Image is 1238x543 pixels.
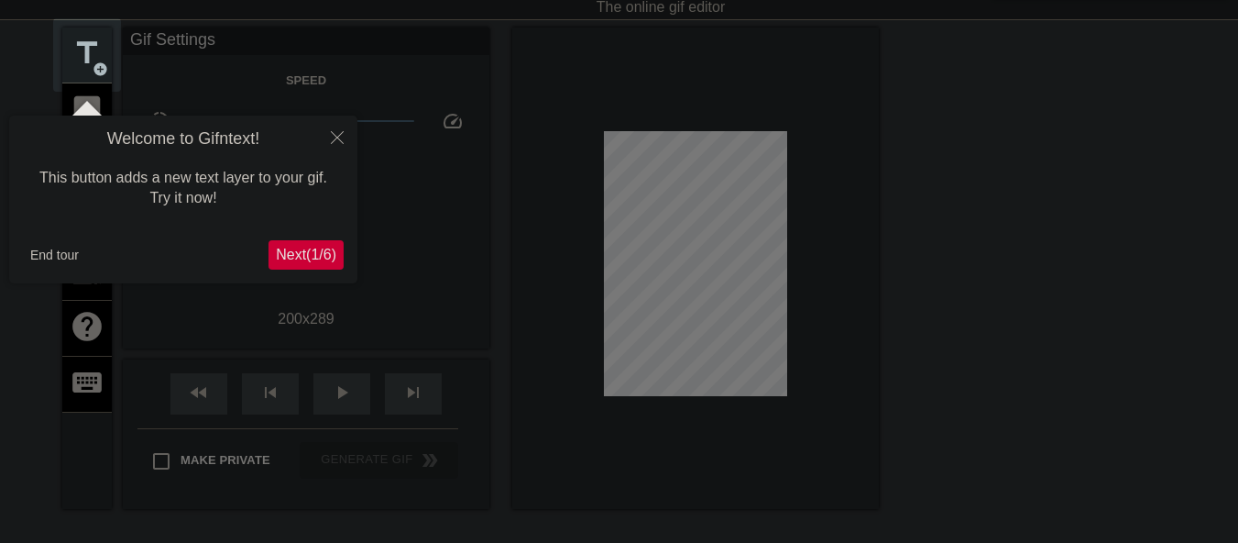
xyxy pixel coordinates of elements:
[276,247,336,262] span: Next ( 1 / 6 )
[23,129,344,150] h4: Welcome to Gifntext!
[317,116,357,158] button: Close
[23,150,344,227] div: This button adds a new text layer to your gif. Try it now!
[23,241,86,269] button: End tour
[268,240,344,270] button: Next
